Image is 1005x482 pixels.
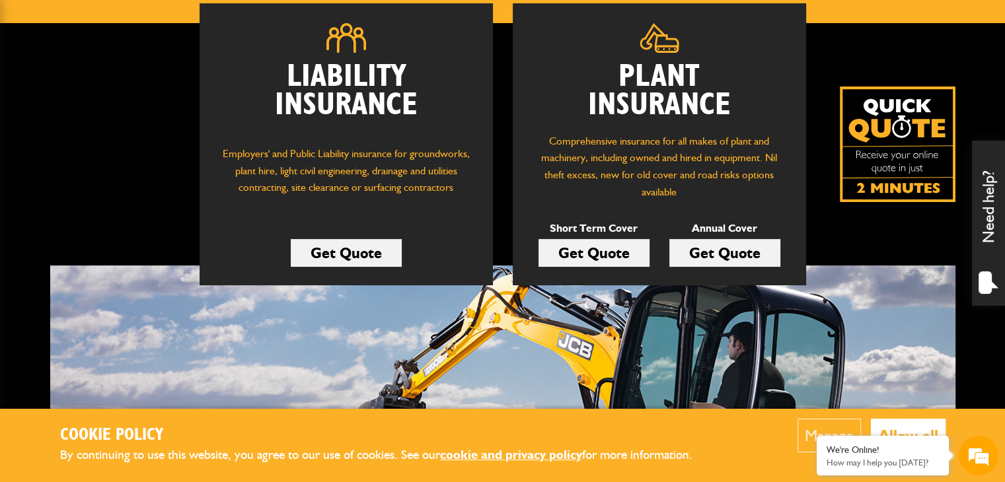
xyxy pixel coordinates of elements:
[533,133,786,200] p: Comprehensive insurance for all makes of plant and machinery, including owned and hired in equipm...
[440,447,582,462] a: cookie and privacy policy
[60,445,714,465] p: By continuing to use this website, you agree to our use of cookies. See our for more information.
[291,239,402,267] a: Get Quote
[798,419,861,452] button: Manage
[840,86,955,202] a: Get your insurance quote isn just 2-minutes
[827,458,939,467] p: How may I help you today?
[669,220,780,237] p: Annual Cover
[972,141,1005,306] div: Need help?
[539,220,650,237] p: Short Term Cover
[219,63,473,133] h2: Liability Insurance
[539,239,650,267] a: Get Quote
[827,444,939,456] div: We're Online!
[871,419,946,452] button: Allow all
[60,425,714,446] h2: Cookie Policy
[219,145,473,209] p: Employers' and Public Liability insurance for groundworks, plant hire, light civil engineering, d...
[840,86,955,202] img: Quick Quote
[669,239,780,267] a: Get Quote
[533,63,786,120] h2: Plant Insurance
